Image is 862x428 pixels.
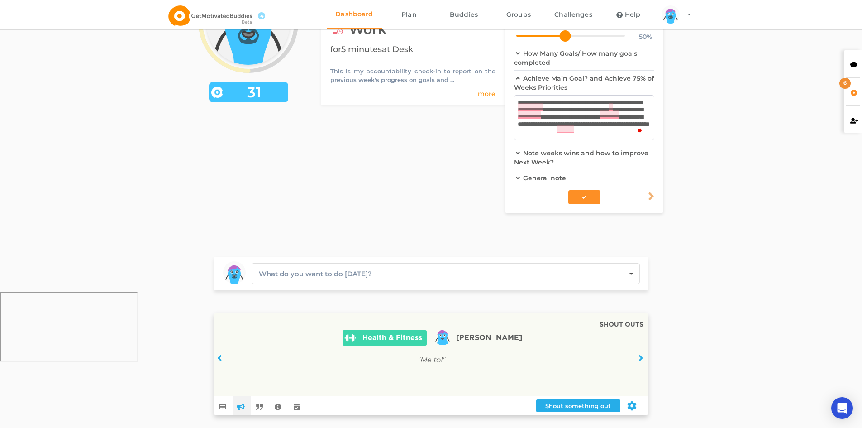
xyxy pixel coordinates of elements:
[456,334,522,341] span: [PERSON_NAME]
[362,332,422,344] span: Health & Fitness
[831,397,853,419] div: Open Intercom Messenger
[514,145,654,170] div: Note weeks wins and how to improve Next Week?
[514,46,654,70] div: How Many Goals/ How many goals completed
[264,317,598,349] a: health and fitnessHealth & Fitness[PERSON_NAME]
[625,32,652,41] div: 50 %
[536,399,620,412] button: Shout something out
[514,71,654,95] div: Achieve Main Goal? and Achieve 75% of Weeks Priorities
[600,322,643,328] div: SHOUT OUTS
[258,12,265,19] span: 4
[839,78,851,89] div: 6
[392,44,413,54] p: Desk
[259,269,372,279] div: What do you want to do [DATE]?
[264,354,598,366] p: " Me to! "
[514,170,654,186] div: General note
[478,89,495,98] a: more
[330,21,495,38] div: Work
[330,67,495,84] p: This is my accountability check-in to report on the previous week's progress on goals and ...
[330,44,495,56] div: for 5 minutes at
[514,95,654,140] textarea: To enrich screen reader interactions, please activate Accessibility in Grammarly extension settings
[223,88,286,97] span: 31
[343,330,358,346] img: health and fitness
